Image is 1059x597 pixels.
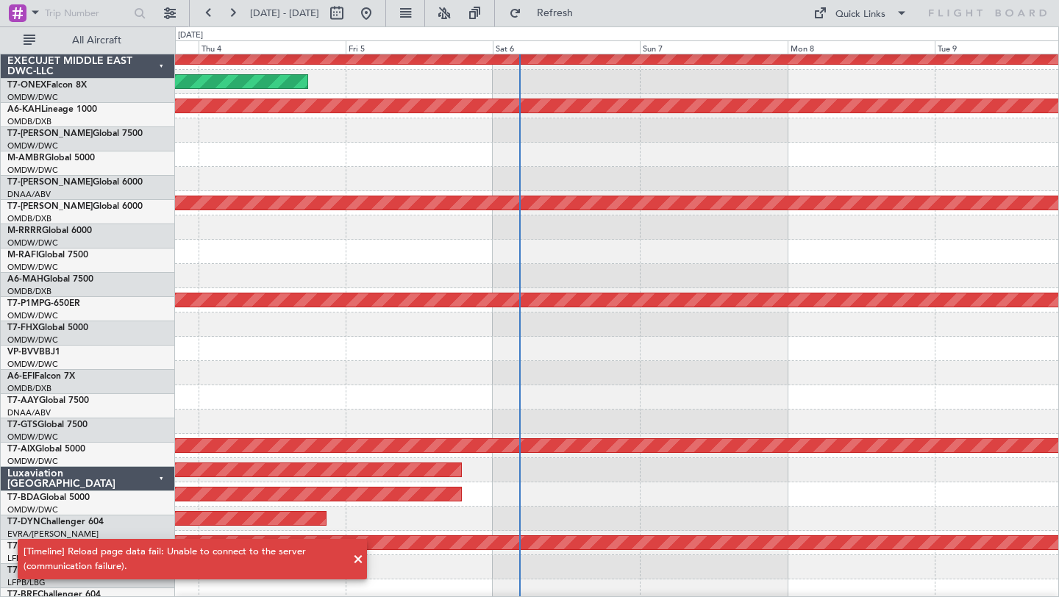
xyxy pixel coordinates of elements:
[524,8,586,18] span: Refresh
[835,7,885,22] div: Quick Links
[7,105,97,114] a: A6-KAHLineage 1000
[7,105,41,114] span: A6-KAH
[7,372,35,381] span: A6-EFI
[199,40,346,54] div: Thu 4
[7,504,58,515] a: OMDW/DWC
[7,92,58,103] a: OMDW/DWC
[7,348,60,357] a: VP-BVVBBJ1
[7,372,75,381] a: A6-EFIFalcon 7X
[7,323,38,332] span: T7-FHX
[7,518,104,526] a: T7-DYNChallenger 604
[7,445,85,454] a: T7-AIXGlobal 5000
[7,445,35,454] span: T7-AIX
[7,202,93,211] span: T7-[PERSON_NAME]
[7,129,143,138] a: T7-[PERSON_NAME]Global 7500
[7,129,93,138] span: T7-[PERSON_NAME]
[7,81,87,90] a: T7-ONEXFalcon 8X
[640,40,787,54] div: Sun 7
[493,40,640,54] div: Sat 6
[7,213,51,224] a: OMDB/DXB
[7,154,95,162] a: M-AMBRGlobal 5000
[502,1,591,25] button: Refresh
[7,396,89,405] a: T7-AAYGlobal 7500
[7,237,58,249] a: OMDW/DWC
[788,40,935,54] div: Mon 8
[7,165,58,176] a: OMDW/DWC
[7,262,58,273] a: OMDW/DWC
[7,202,143,211] a: T7-[PERSON_NAME]Global 6000
[7,178,93,187] span: T7-[PERSON_NAME]
[7,456,58,467] a: OMDW/DWC
[7,359,58,370] a: OMDW/DWC
[7,116,51,127] a: OMDB/DXB
[7,396,39,405] span: T7-AAY
[7,275,43,284] span: A6-MAH
[7,310,58,321] a: OMDW/DWC
[7,493,90,502] a: T7-BDAGlobal 5000
[16,29,160,52] button: All Aircraft
[346,40,493,54] div: Fri 5
[7,407,51,418] a: DNAA/ABV
[7,518,40,526] span: T7-DYN
[7,226,42,235] span: M-RRRR
[7,81,46,90] span: T7-ONEX
[7,299,44,308] span: T7-P1MP
[7,189,51,200] a: DNAA/ABV
[7,299,80,308] a: T7-P1MPG-650ER
[7,421,38,429] span: T7-GTS
[178,29,203,42] div: [DATE]
[7,383,51,394] a: OMDB/DXB
[7,251,88,260] a: M-RAFIGlobal 7500
[250,7,319,20] span: [DATE] - [DATE]
[7,421,88,429] a: T7-GTSGlobal 7500
[38,35,155,46] span: All Aircraft
[7,275,93,284] a: A6-MAHGlobal 7500
[7,251,38,260] span: M-RAFI
[7,432,58,443] a: OMDW/DWC
[7,140,58,151] a: OMDW/DWC
[7,226,92,235] a: M-RRRRGlobal 6000
[7,154,45,162] span: M-AMBR
[7,323,88,332] a: T7-FHXGlobal 5000
[7,493,40,502] span: T7-BDA
[45,2,129,24] input: Trip Number
[7,335,58,346] a: OMDW/DWC
[7,286,51,297] a: OMDB/DXB
[806,1,915,25] button: Quick Links
[24,545,345,573] div: [Timeline] Reload page data fail: Unable to connect to the server (communication failure).
[7,178,143,187] a: T7-[PERSON_NAME]Global 6000
[7,348,39,357] span: VP-BVV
